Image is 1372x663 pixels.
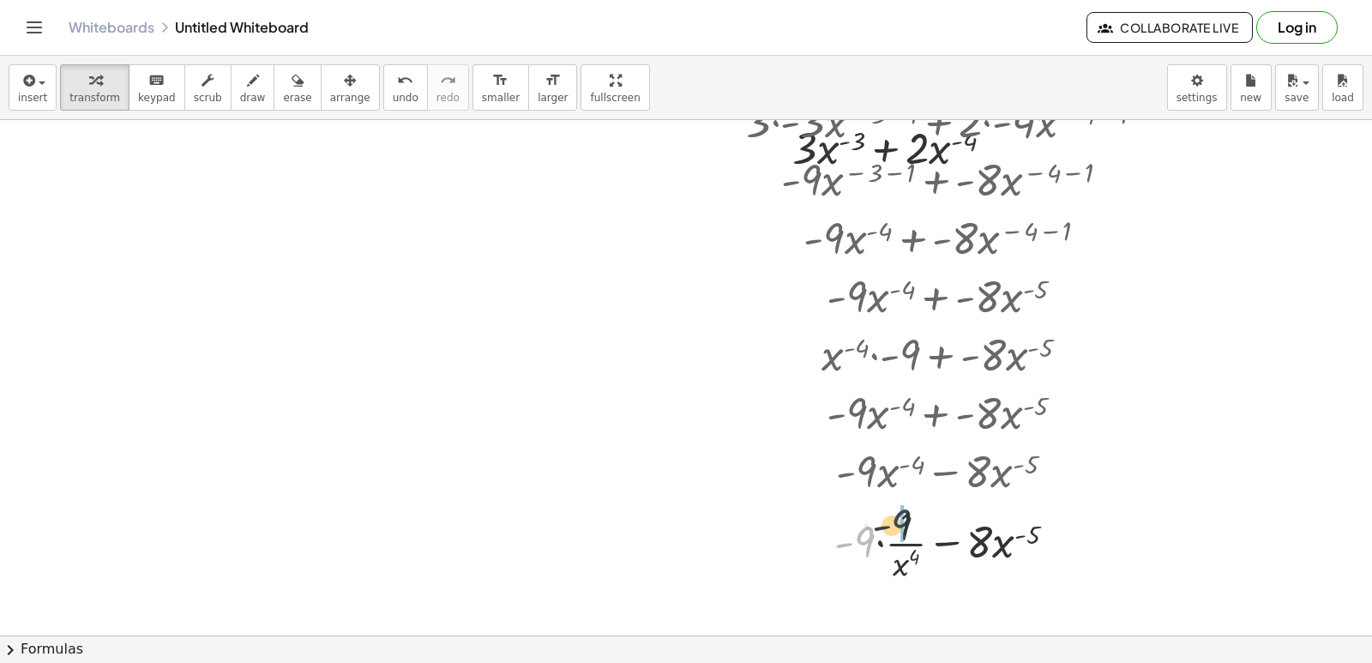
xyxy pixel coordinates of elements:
button: scrub [184,64,232,111]
span: arrange [330,92,370,104]
span: undo [393,92,418,104]
button: draw [231,64,275,111]
span: load [1332,92,1354,104]
button: format_sizesmaller [472,64,529,111]
button: load [1322,64,1363,111]
button: arrange [321,64,380,111]
i: undo [397,70,413,91]
button: settings [1167,64,1227,111]
i: format_size [492,70,508,91]
button: keyboardkeypad [129,64,185,111]
span: insert [18,92,47,104]
button: save [1275,64,1319,111]
button: Log in [1256,11,1338,44]
span: draw [240,92,266,104]
i: format_size [545,70,561,91]
button: redoredo [427,64,469,111]
button: transform [60,64,129,111]
button: new [1231,64,1272,111]
button: insert [9,64,57,111]
span: Collaborate Live [1101,20,1238,35]
button: format_sizelarger [528,64,577,111]
span: new [1240,92,1261,104]
button: Toggle navigation [21,14,48,41]
span: redo [436,92,460,104]
button: erase [274,64,321,111]
span: settings [1176,92,1218,104]
i: keyboard [148,70,165,91]
span: erase [283,92,311,104]
i: redo [440,70,456,91]
a: Whiteboards [69,19,154,36]
span: smaller [482,92,520,104]
button: Collaborate Live [1086,12,1253,43]
button: fullscreen [581,64,649,111]
span: transform [69,92,120,104]
span: fullscreen [590,92,640,104]
span: keypad [138,92,176,104]
button: undoundo [383,64,428,111]
span: larger [538,92,568,104]
span: scrub [194,92,222,104]
span: save [1285,92,1309,104]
